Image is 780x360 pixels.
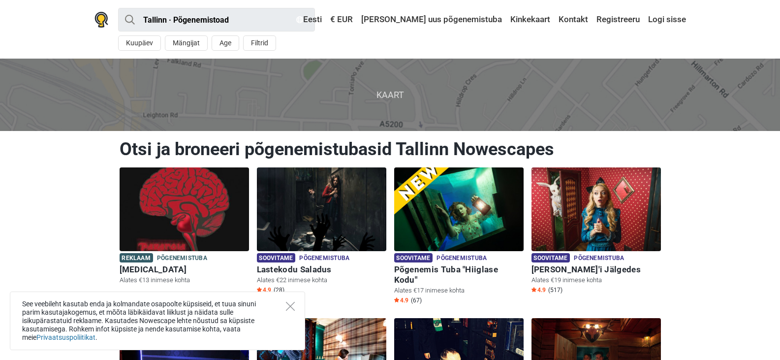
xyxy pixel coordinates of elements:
[531,286,546,294] span: 4.9
[594,11,642,29] a: Registreeru
[120,276,249,285] p: Alates €13 inimese kohta
[120,253,153,262] span: Reklaam
[257,264,386,275] h6: Lastekodu Saladus
[257,253,296,262] span: Soovitame
[296,16,303,23] img: Eesti
[274,286,284,294] span: (28)
[394,167,524,306] a: Põgenemis Tuba "Hiiglase Kodu" Soovitame Põgenemistuba Põgenemis Tuba "Hiiglase Kodu" Alates €17 ...
[394,286,524,295] p: Alates €17 inimese kohta
[328,11,355,29] a: € EUR
[394,253,433,262] span: Soovitame
[120,264,249,275] h6: [MEDICAL_DATA]
[243,35,276,51] button: Filtrid
[574,253,624,264] span: Põgenemistuba
[531,167,661,296] a: Alice'i Jälgedes Soovitame Põgenemistuba [PERSON_NAME]'i Jälgedes Alates €19 inimese kohta Star4....
[359,11,504,29] a: [PERSON_NAME] uus põgenemistuba
[257,276,386,285] p: Alates €22 inimese kohta
[157,253,207,264] span: Põgenemistuba
[118,35,161,51] button: Kuupäev
[531,253,570,262] span: Soovitame
[508,11,553,29] a: Kinkekaart
[531,167,661,251] img: Alice'i Jälgedes
[646,11,686,29] a: Logi sisse
[257,287,262,292] img: Star
[294,11,324,29] a: Eesti
[94,12,108,28] img: Nowescape logo
[212,35,239,51] button: Age
[257,167,386,296] a: Lastekodu Saladus Soovitame Põgenemistuba Lastekodu Saladus Alates €22 inimese kohta Star4.9 (28)
[299,253,349,264] span: Põgenemistuba
[120,138,661,160] h1: Otsi ja broneeri põgenemistubasid Tallinn Nowescapes
[437,253,487,264] span: Põgenemistuba
[394,264,524,285] h6: Põgenemis Tuba "Hiiglase Kodu"
[531,264,661,275] h6: [PERSON_NAME]'i Jälgedes
[36,333,95,341] a: Privaatsuspoliitikat
[118,8,315,32] input: proovi “Tallinn”
[286,302,295,311] button: Close
[120,167,249,287] a: Paranoia Reklaam Põgenemistuba [MEDICAL_DATA] Alates €13 inimese kohta
[257,286,271,294] span: 4.9
[411,296,422,304] span: (67)
[531,276,661,285] p: Alates €19 inimese kohta
[548,286,562,294] span: (517)
[556,11,591,29] a: Kontakt
[257,167,386,251] img: Lastekodu Saladus
[394,296,408,304] span: 4.9
[10,292,305,350] div: See veebileht kasutab enda ja kolmandate osapoolte küpsiseid, et tuua sinuni parim kasutajakogemu...
[531,287,536,292] img: Star
[394,297,399,302] img: Star
[120,167,249,251] img: Paranoia
[394,167,524,251] img: Põgenemis Tuba "Hiiglase Kodu"
[165,35,208,51] button: Mängijat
